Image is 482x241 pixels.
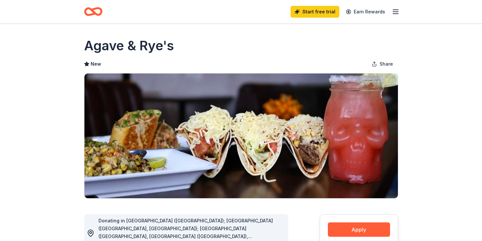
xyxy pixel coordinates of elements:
button: Apply [328,222,390,237]
img: Image for Agave & Rye's [84,73,398,198]
span: Share [380,60,393,68]
a: Home [84,4,102,19]
span: New [91,60,101,68]
a: Earn Rewards [342,6,389,18]
button: Share [366,57,398,71]
h1: Agave & Rye's [84,37,174,55]
a: Start free trial [291,6,339,18]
